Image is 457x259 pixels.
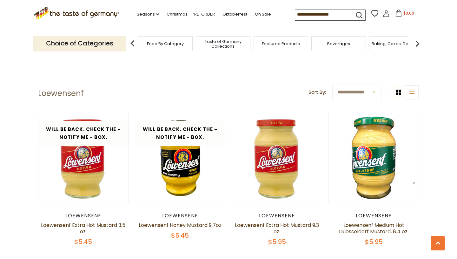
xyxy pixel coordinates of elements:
[327,41,350,46] a: Beverages
[38,113,128,203] img: Lowensenf Extra Hot Mustard
[232,113,322,203] img: Lowensenf Extra Hot Mustard
[255,11,271,18] a: On Sale
[198,39,248,49] a: Taste of Germany Collections
[38,213,129,219] div: Loewensenf
[222,11,247,18] a: Oktoberfest
[147,41,184,46] a: Food By Category
[235,222,319,235] a: Loewensenf Extra Hot Mustard 9.3 oz.
[365,237,383,246] span: $5.95
[38,89,84,98] h1: Loewensenf
[328,213,419,219] div: Loewensenf
[411,37,424,50] img: next arrow
[139,222,222,229] a: Loewensenf Honey Mustard 9.7oz
[391,10,418,19] button: $0.00
[135,213,225,219] div: Loewensenf
[308,88,326,96] label: Sort By:
[167,11,215,18] a: Christmas - PRE-ORDER
[33,36,126,51] p: Choice of Categories
[126,37,139,50] img: previous arrow
[135,113,225,203] img: Loewensenf Honey Mustard 9.7oz
[329,113,419,203] img: Lowensenf Medium Mustard
[137,11,159,18] a: Seasons
[339,222,408,235] a: Loewensenf Medium Hot Duesseldorf Mustard, 8.4 oz.
[268,237,286,246] span: $5.95
[262,41,300,46] a: Featured Products
[372,41,421,46] a: Baking, Cakes, Desserts
[403,10,414,16] span: $0.00
[74,237,92,246] span: $5.45
[232,213,322,219] div: Loewensenf
[171,231,189,240] span: $5.45
[41,222,125,235] a: Loewensenf Extra Hot Mustard 3.5 oz.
